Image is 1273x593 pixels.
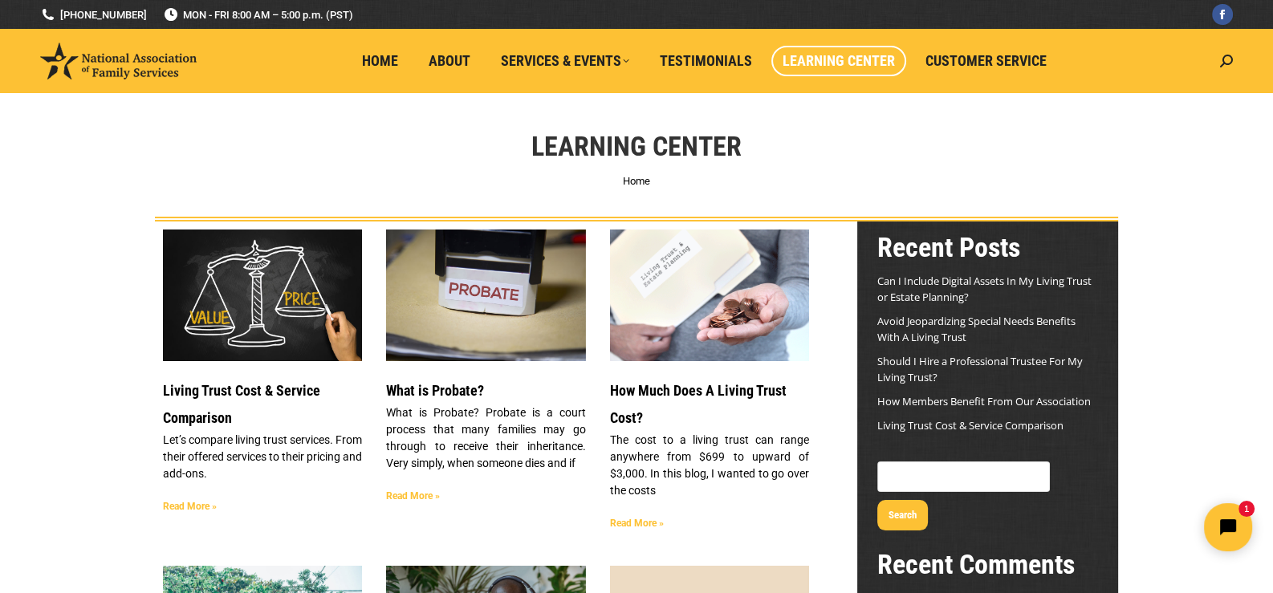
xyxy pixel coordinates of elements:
a: How Members Benefit From Our Association [877,394,1091,408]
img: Living Trust Cost [608,219,810,372]
a: Facebook page opens in new window [1212,4,1233,25]
span: Testimonials [660,52,752,70]
p: What is Probate? Probate is a court process that many families may go through to receive their in... [386,404,585,472]
span: Customer Service [925,52,1047,70]
img: Living Trust Service and Price Comparison Blog Image [162,229,364,362]
a: What is Probate? [386,229,585,361]
a: Read more about Living Trust Cost & Service Comparison [163,501,217,512]
a: Customer Service [914,46,1058,76]
a: Home [623,175,650,187]
a: Testimonials [649,46,763,76]
h2: Recent Comments [877,546,1098,582]
a: Living Trust Cost & Service Comparison [163,382,320,426]
a: About [417,46,482,76]
iframe: Tidio Chat [990,489,1266,565]
a: [PHONE_NUMBER] [40,7,147,22]
p: The cost to a living trust can range anywhere from $699 to upward of $3,000. In this blog, I want... [610,432,809,499]
p: Let’s compare living trust services. From their offered services to their pricing and add-ons. [163,432,362,482]
h1: Learning Center [531,128,742,164]
span: Learning Center [783,52,895,70]
a: Learning Center [771,46,906,76]
span: About [429,52,470,70]
a: Read more about What is Probate? [386,490,440,502]
a: Should I Hire a Professional Trustee For My Living Trust? [877,354,1083,384]
a: Avoid Jeopardizing Special Needs Benefits With A Living Trust [877,314,1076,344]
a: Living Trust Service and Price Comparison Blog Image [163,229,362,361]
h2: Recent Posts [877,229,1098,265]
a: How Much Does A Living Trust Cost? [610,382,787,426]
a: Living Trust Cost [610,229,809,361]
span: Services & Events [501,52,629,70]
span: Home [362,52,398,70]
img: National Association of Family Services [40,43,197,79]
a: Read more about How Much Does A Living Trust Cost? [610,518,664,529]
a: What is Probate? [386,382,484,399]
button: Search [877,500,928,530]
a: Living Trust Cost & Service Comparison [877,418,1064,433]
a: Home [351,46,409,76]
a: Can I Include Digital Assets In My Living Trust or Estate Planning? [877,274,1092,304]
span: MON - FRI 8:00 AM – 5:00 p.m. (PST) [163,7,353,22]
img: What is Probate? [385,229,587,363]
